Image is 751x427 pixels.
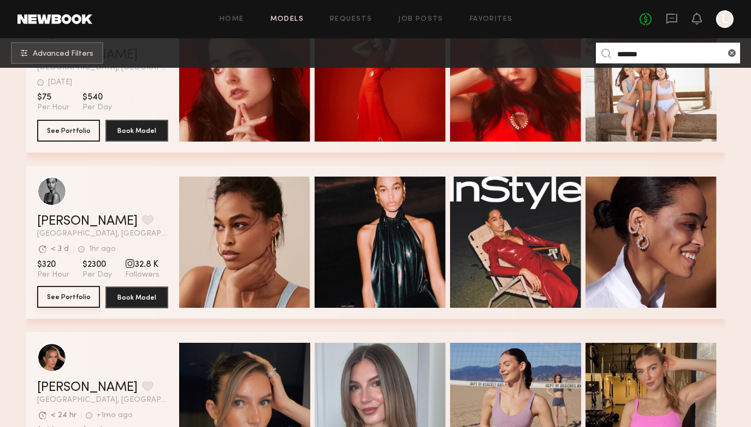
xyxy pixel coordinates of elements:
[37,286,100,308] button: See Portfolio
[105,120,168,142] button: Book Model
[37,215,138,228] a: [PERSON_NAME]
[105,286,168,308] button: Book Model
[97,412,133,419] div: +1mo ago
[37,270,69,280] span: Per Hour
[37,396,168,404] span: [GEOGRAPHIC_DATA], [GEOGRAPHIC_DATA]
[11,42,103,64] button: Advanced Filters
[330,16,372,23] a: Requests
[82,92,112,103] span: $540
[716,10,734,28] a: L
[51,245,69,253] div: < 3 d
[37,103,69,113] span: Per Hour
[37,92,69,103] span: $75
[89,245,116,253] div: 1hr ago
[82,103,112,113] span: Per Day
[37,230,168,238] span: [GEOGRAPHIC_DATA], [GEOGRAPHIC_DATA]
[82,259,112,270] span: $2300
[37,64,168,72] span: [GEOGRAPHIC_DATA], [GEOGRAPHIC_DATA]
[51,412,76,419] div: < 24 hr
[37,120,100,142] button: See Portfolio
[82,270,112,280] span: Per Day
[48,79,72,86] div: [DATE]
[37,259,69,270] span: $320
[37,381,138,394] a: [PERSON_NAME]
[270,16,304,23] a: Models
[470,16,513,23] a: Favorites
[125,259,159,270] span: 32.8 K
[33,50,93,58] span: Advanced Filters
[398,16,443,23] a: Job Posts
[125,270,159,280] span: Followers
[220,16,244,23] a: Home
